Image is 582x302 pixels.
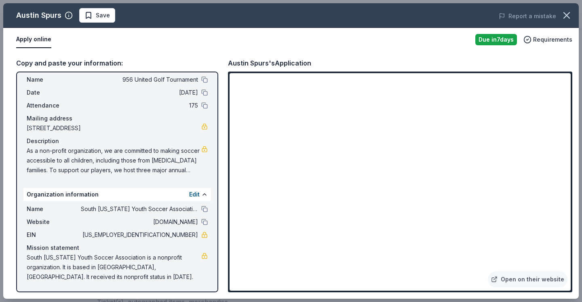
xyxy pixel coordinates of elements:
[16,31,51,48] button: Apply online
[488,271,567,287] a: Open on their website
[533,35,572,44] span: Requirements
[27,123,201,133] span: [STREET_ADDRESS]
[81,204,198,214] span: South [US_STATE] Youth Soccer Association
[27,217,81,227] span: Website
[27,204,81,214] span: Name
[27,136,208,146] div: Description
[27,253,201,282] span: South [US_STATE] Youth Soccer Association is a nonprofit organization. It is based in [GEOGRAPHIC...
[523,35,572,44] button: Requirements
[189,190,200,199] button: Edit
[499,11,556,21] button: Report a mistake
[27,243,208,253] div: Mission statement
[27,75,81,84] span: Name
[27,146,201,175] span: As a non-profit organization, we are committed to making soccer accessible to all children, inclu...
[81,101,198,110] span: 175
[96,11,110,20] span: Save
[81,230,198,240] span: [US_EMPLOYER_IDENTIFICATION_NUMBER]
[79,8,115,23] button: Save
[81,217,198,227] span: [DOMAIN_NAME]
[16,58,218,68] div: Copy and paste your information:
[228,58,311,68] div: Austin Spurs's Application
[81,88,198,97] span: [DATE]
[475,34,517,45] div: Due in 7 days
[81,75,198,84] span: 956 United Golf Tournament
[27,101,81,110] span: Attendance
[27,88,81,97] span: Date
[16,9,61,22] div: Austin Spurs
[23,188,211,201] div: Organization information
[27,114,208,123] div: Mailing address
[27,230,81,240] span: EIN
